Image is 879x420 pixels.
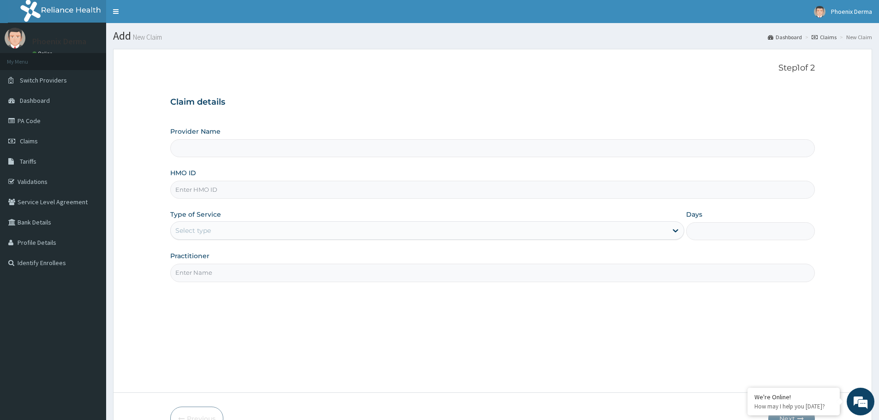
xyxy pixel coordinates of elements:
a: Online [32,50,54,57]
input: Enter Name [170,264,815,282]
h1: Add [113,30,872,42]
div: Select type [175,226,211,235]
input: Enter HMO ID [170,181,815,199]
li: New Claim [837,33,872,41]
label: HMO ID [170,168,196,177]
span: Switch Providers [20,76,67,84]
p: Step 1 of 2 [170,63,815,73]
small: New Claim [131,34,162,41]
span: Tariffs [20,157,36,166]
label: Practitioner [170,251,209,260]
a: Dashboard [768,33,802,41]
div: We're Online! [754,393,833,401]
span: Dashboard [20,96,50,105]
span: Phoenix Derma [831,7,872,16]
label: Days [686,210,702,219]
img: User Image [5,28,25,48]
p: How may I help you today? [754,402,833,410]
p: Phoenix Derma [32,37,86,46]
label: Provider Name [170,127,221,136]
label: Type of Service [170,210,221,219]
h3: Claim details [170,97,815,107]
span: Claims [20,137,38,145]
a: Claims [812,33,837,41]
img: User Image [814,6,825,18]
